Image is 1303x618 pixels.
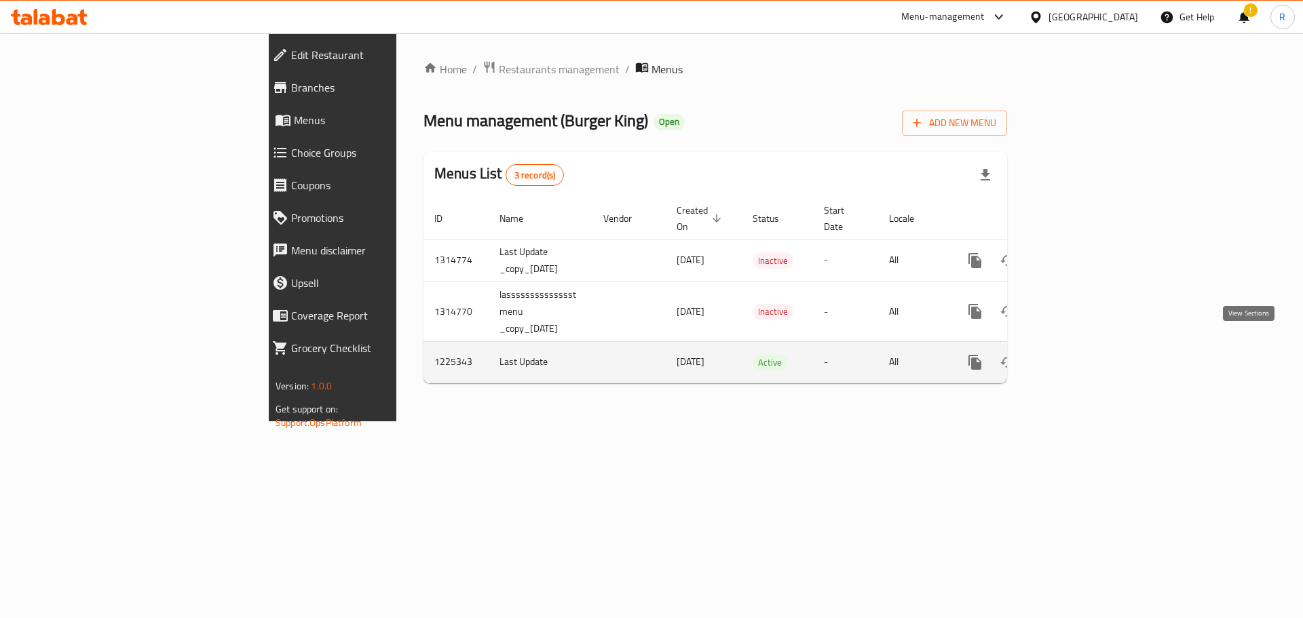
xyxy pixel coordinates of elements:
[276,377,309,395] span: Version:
[813,239,878,282] td: -
[992,346,1024,379] button: Change Status
[753,355,787,370] span: Active
[434,210,460,227] span: ID
[291,144,476,161] span: Choice Groups
[261,267,487,299] a: Upsell
[677,202,725,235] span: Created On
[677,353,704,370] span: [DATE]
[654,114,685,130] div: Open
[291,340,476,356] span: Grocery Checklist
[506,164,565,186] div: Total records count
[291,47,476,63] span: Edit Restaurant
[291,242,476,258] span: Menu disclaimer
[603,210,649,227] span: Vendor
[959,346,992,379] button: more
[261,104,487,136] a: Menus
[276,400,338,418] span: Get support on:
[291,275,476,291] span: Upsell
[489,282,592,341] td: lasssssssssssssst menu _copy_[DATE]
[261,299,487,332] a: Coverage Report
[651,61,683,77] span: Menus
[813,282,878,341] td: -
[625,61,630,77] li: /
[276,414,362,431] a: Support.OpsPlatform
[294,112,476,128] span: Menus
[423,198,1100,383] table: enhanced table
[261,332,487,364] a: Grocery Checklist
[434,163,564,186] h2: Menus List
[291,307,476,324] span: Coverage Report
[992,295,1024,328] button: Change Status
[489,239,592,282] td: Last Update _copy_[DATE]
[311,377,332,395] span: 1.0.0
[878,341,948,383] td: All
[291,177,476,193] span: Coupons
[489,341,592,383] td: Last Update
[878,239,948,282] td: All
[889,210,932,227] span: Locale
[753,253,793,269] span: Inactive
[654,116,685,128] span: Open
[878,282,948,341] td: All
[499,210,541,227] span: Name
[913,115,996,132] span: Add New Menu
[423,60,1007,78] nav: breadcrumb
[677,251,704,269] span: [DATE]
[483,60,620,78] a: Restaurants management
[992,244,1024,277] button: Change Status
[261,234,487,267] a: Menu disclaimer
[753,304,793,320] span: Inactive
[824,202,862,235] span: Start Date
[261,201,487,234] a: Promotions
[948,198,1100,239] th: Actions
[261,39,487,71] a: Edit Restaurant
[813,341,878,383] td: -
[969,159,1002,191] div: Export file
[959,244,992,277] button: more
[291,210,476,226] span: Promotions
[1279,9,1285,24] span: R
[901,9,985,25] div: Menu-management
[423,105,648,136] span: Menu management ( Burger King )
[677,303,704,320] span: [DATE]
[753,210,797,227] span: Status
[499,61,620,77] span: Restaurants management
[506,169,564,182] span: 3 record(s)
[261,71,487,104] a: Branches
[291,79,476,96] span: Branches
[261,169,487,201] a: Coupons
[902,111,1007,136] button: Add New Menu
[959,295,992,328] button: more
[753,354,787,370] div: Active
[261,136,487,169] a: Choice Groups
[1049,9,1138,24] div: [GEOGRAPHIC_DATA]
